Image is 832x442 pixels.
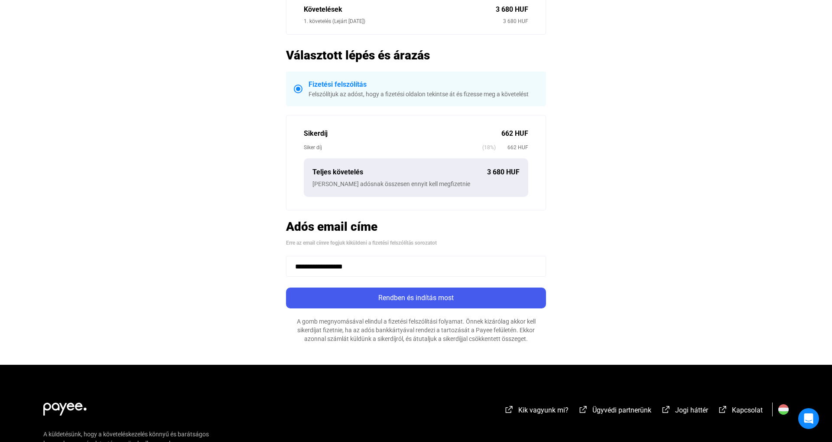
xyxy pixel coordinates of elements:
img: external-link-white [504,405,514,414]
div: 3 680 HUF [487,167,520,177]
span: (18%) [482,143,496,152]
div: 3 680 HUF [496,4,528,15]
div: 3 680 HUF [503,17,528,26]
a: external-link-whiteJogi háttér [661,407,708,416]
div: Teljes követelés [312,167,487,177]
span: Ügyvédi partnerünk [592,406,651,414]
div: 1. követelés (Lejárt [DATE]) [304,17,503,26]
div: Sikerdíj [304,128,501,139]
img: HU.svg [778,404,789,415]
div: [PERSON_NAME] adósnak összesen ennyit kell megfizetnie [312,180,520,188]
span: Jogi háttér [675,406,708,414]
span: 662 HUF [496,143,528,152]
a: external-link-whiteKik vagyunk mi? [504,407,569,416]
button: Rendben és indítás most [286,288,546,308]
div: Felszólítjuk az adóst, hogy a fizetési oldalon tekintse át és fizesse meg a követelést [309,90,538,98]
div: Rendben és indítás most [289,293,543,303]
div: 662 HUF [501,128,528,139]
div: Erre az email címre fogjuk kiküldeni a fizetési felszólítás sorozatot [286,239,546,247]
a: external-link-whiteKapcsolat [718,407,763,416]
a: external-link-whiteÜgyvédi partnerünk [578,407,651,416]
span: Kik vagyunk mi? [518,406,569,414]
img: white-payee-white-dot.svg [43,398,87,416]
div: A gomb megnyomásával elindul a fizetési felszólítási folyamat. Önnek kizárólag akkor kell sikerdí... [286,317,546,343]
img: external-link-white [718,405,728,414]
img: external-link-white [578,405,588,414]
div: Fizetési felszólítás [309,79,538,90]
div: Siker díj [304,143,482,152]
span: Kapcsolat [732,406,763,414]
div: Open Intercom Messenger [798,408,819,429]
h2: Választott lépés és árazás [286,48,546,63]
img: external-link-white [661,405,671,414]
h2: Adós email címe [286,219,546,234]
div: Követelések [304,4,496,15]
